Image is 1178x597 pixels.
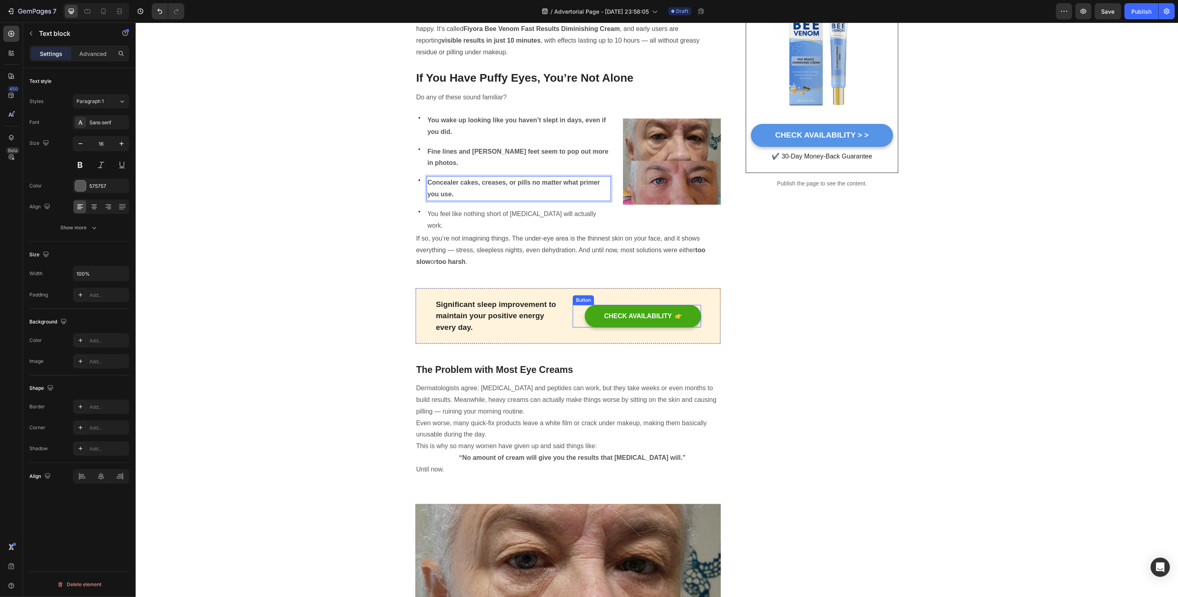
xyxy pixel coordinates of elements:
[79,49,107,58] p: Advanced
[306,14,405,21] strong: visible results in just 10 minutes
[89,337,127,344] div: Add...
[76,98,104,105] span: Paragraph 1
[29,445,48,452] div: Shadow
[292,126,473,144] strong: Fine lines and [PERSON_NAME] feet seem to pop out more in photos.
[1151,558,1170,577] div: Open Intercom Messenger
[29,578,129,591] button: Delete element
[291,154,475,179] div: Rich Text Editor. Editing area: main
[57,580,101,589] div: Delete element
[29,98,43,105] div: Styles
[136,23,1178,597] iframe: Design area
[615,101,757,124] button: <p>CHECK AVAILABILITY &gt; &gt;</p>
[487,91,585,189] img: Alt Image
[468,289,536,298] div: CHECK AVAILABILITY
[29,249,51,260] div: Size
[29,220,129,235] button: Show more
[29,138,51,149] div: Size
[281,395,584,418] p: Even worse, many quick-fix products leave a white film or crack under makeup, making them basical...
[29,119,39,126] div: Font
[1131,7,1151,16] div: Publish
[640,108,733,118] p: CHECK AVAILABILITY > >
[29,78,52,85] div: Text style
[554,7,649,16] span: Advertorial Page - [DATE] 23:58:05
[1124,3,1158,19] button: Publish
[89,119,127,126] div: Sans-serif
[292,156,464,175] strong: Concealer cakes, creases, or pills no matter what primer you use.
[152,3,184,19] div: Undo/Redo
[616,128,757,140] p: ✔️ 30-Day Money-Back Guarantee
[324,432,550,438] strong: “No amount of cream will give you the results that [MEDICAL_DATA] will.”
[89,292,127,299] div: Add...
[300,276,427,311] p: Significant sleep improvement to maintain your positive energy every day.
[40,49,62,58] p: Settings
[301,236,330,243] strong: too harsh
[39,29,107,38] p: Text block
[89,424,127,432] div: Add...
[1102,8,1115,15] span: Save
[439,274,457,281] div: Button
[281,69,584,81] p: Do any of these sound familiar?
[281,49,498,62] strong: If You Have Puffy Eyes, You’re Not Alone
[29,270,43,277] div: Width
[281,224,570,243] strong: too slow
[29,403,45,410] div: Border
[29,337,42,344] div: Color
[281,210,584,245] p: If so, you’re not imagining things. The under-eye area is the thinnest skin on your face, and it ...
[610,157,763,165] p: Publish the page to see the content.
[281,342,437,352] strong: The Problem with Most Eye Creams
[73,94,129,109] button: Paragraph 1
[281,360,584,395] p: Dermatologists agree: [MEDICAL_DATA] and peptides can work, but they take weeks or even months to...
[328,3,485,10] strong: Fiyora Bee Venom Fast Results Diminishing Cream
[89,358,127,365] div: Add...
[29,471,52,482] div: Align
[89,445,127,453] div: Add...
[73,266,129,281] input: Auto
[551,7,553,16] span: /
[29,358,43,365] div: Image
[1095,3,1121,19] button: Save
[3,3,60,19] button: 7
[89,183,127,190] div: 575757
[8,86,19,92] div: 450
[29,202,52,212] div: Align
[6,147,19,154] div: Beta
[29,424,45,431] div: Corner
[29,291,48,298] div: Padding
[29,182,42,189] div: Color
[29,317,68,327] div: Background
[281,418,584,430] p: This is why so many women have given up and said things like:
[292,94,470,113] strong: You wake up looking like you haven’t slept in days, even if you did.
[676,8,688,15] span: Draft
[89,403,127,411] div: Add...
[53,6,56,16] p: 7
[449,282,565,305] button: CHECK AVAILABILITY
[29,383,55,394] div: Shape
[292,186,475,209] p: You feel like nothing short of [MEDICAL_DATA] will actually work.
[281,441,584,453] p: Until now.
[61,224,98,232] div: Show more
